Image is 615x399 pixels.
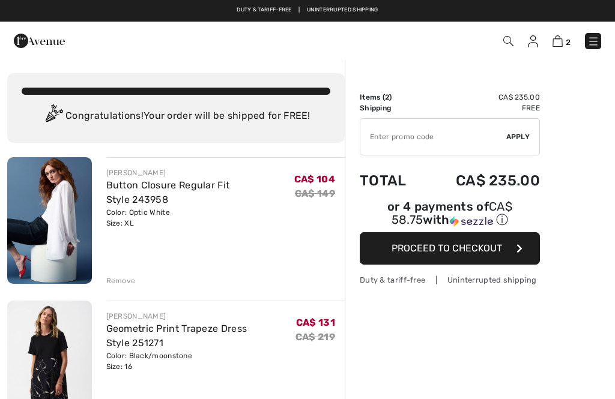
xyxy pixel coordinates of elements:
[506,131,530,142] span: Apply
[566,38,571,47] span: 2
[296,317,335,328] span: CA$ 131
[424,103,540,113] td: Free
[106,323,247,349] a: Geometric Print Trapeze Dress Style 251271
[106,167,294,178] div: [PERSON_NAME]
[106,311,295,322] div: [PERSON_NAME]
[528,35,538,47] img: My Info
[14,34,65,46] a: 1ère Avenue
[392,199,512,227] span: CA$ 58.75
[41,104,65,128] img: Congratulation2.svg
[106,207,294,229] div: Color: Optic White Size: XL
[553,35,563,47] img: Shopping Bag
[360,201,540,232] div: or 4 payments ofCA$ 58.75withSezzle Click to learn more about Sezzle
[450,216,493,227] img: Sezzle
[360,92,424,103] td: Items ( )
[424,160,540,201] td: CA$ 235.00
[7,157,92,284] img: Button Closure Regular Fit Style 243958
[587,35,599,47] img: Menu
[360,160,424,201] td: Total
[553,34,571,48] a: 2
[14,29,65,53] img: 1ère Avenue
[360,201,540,228] div: or 4 payments of with
[503,36,514,46] img: Search
[106,179,230,205] a: Button Closure Regular Fit Style 243958
[360,103,424,113] td: Shipping
[424,92,540,103] td: CA$ 235.00
[385,93,389,101] span: 2
[295,331,335,343] s: CA$ 219
[360,119,506,155] input: Promo code
[294,173,335,185] span: CA$ 104
[106,350,295,372] div: Color: Black/moonstone Size: 16
[360,274,540,286] div: Duty & tariff-free | Uninterrupted shipping
[360,232,540,265] button: Proceed to Checkout
[295,188,335,199] s: CA$ 149
[392,242,502,254] span: Proceed to Checkout
[22,104,330,128] div: Congratulations! Your order will be shipped for FREE!
[106,275,136,286] div: Remove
